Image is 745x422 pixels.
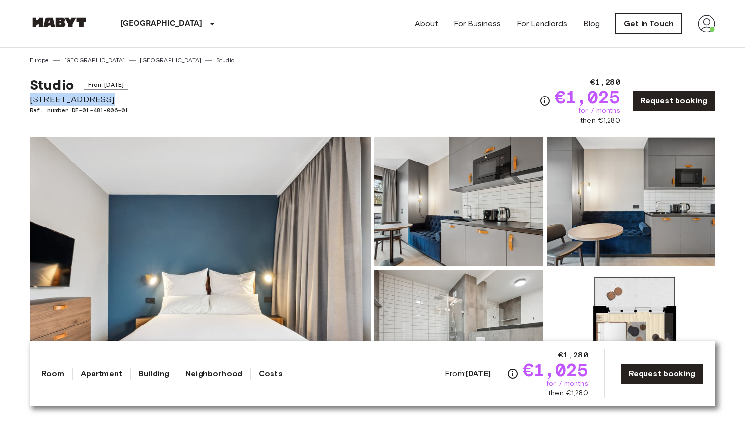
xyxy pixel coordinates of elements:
[445,368,491,379] span: From:
[30,137,371,399] img: Marketing picture of unit DE-01-481-006-01
[216,56,234,65] a: Studio
[374,137,543,266] img: Picture of unit DE-01-481-006-01
[555,88,620,106] span: €1,025
[138,368,169,380] a: Building
[558,349,588,361] span: €1,280
[620,363,704,384] a: Request booking
[41,368,65,380] a: Room
[539,95,551,107] svg: Check cost overview for full price breakdown. Please note that discounts apply to new joiners onl...
[466,369,491,378] b: [DATE]
[374,270,543,399] img: Picture of unit DE-01-481-006-01
[185,368,242,380] a: Neighborhood
[30,93,128,106] span: [STREET_ADDRESS]
[30,76,74,93] span: Studio
[259,368,283,380] a: Costs
[583,18,600,30] a: Blog
[590,76,620,88] span: €1,280
[30,106,128,115] span: Ref. number DE-01-481-006-01
[81,368,122,380] a: Apartment
[84,80,129,90] span: From [DATE]
[615,13,682,34] a: Get in Touch
[517,18,568,30] a: For Landlords
[507,368,519,380] svg: Check cost overview for full price breakdown. Please note that discounts apply to new joiners onl...
[30,56,49,65] a: Europe
[547,137,715,266] img: Picture of unit DE-01-481-006-01
[120,18,203,30] p: [GEOGRAPHIC_DATA]
[548,389,588,398] span: then €1,280
[698,15,715,32] img: avatar
[632,91,715,111] a: Request booking
[578,106,620,116] span: for 7 months
[64,56,125,65] a: [GEOGRAPHIC_DATA]
[30,17,89,27] img: Habyt
[454,18,501,30] a: For Business
[523,361,588,379] span: €1,025
[546,379,588,389] span: for 7 months
[547,270,715,399] img: Picture of unit DE-01-481-006-01
[415,18,438,30] a: About
[580,116,620,126] span: then €1,280
[140,56,201,65] a: [GEOGRAPHIC_DATA]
